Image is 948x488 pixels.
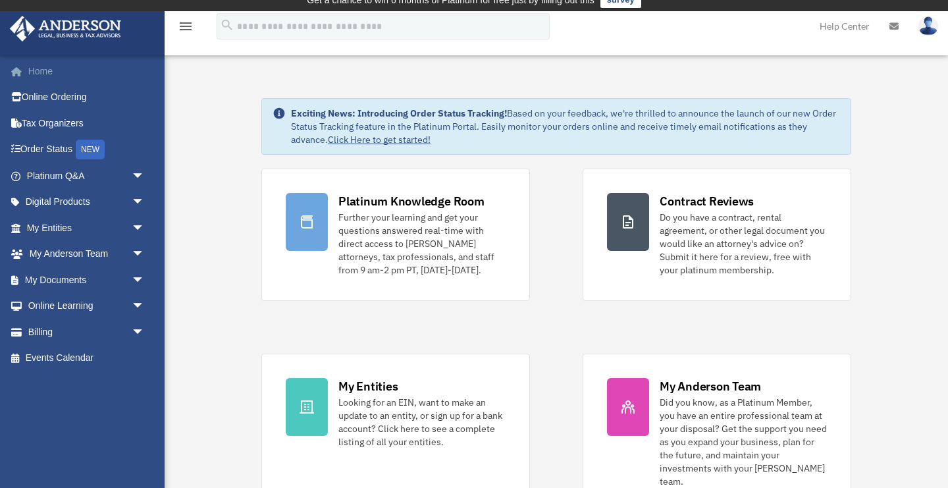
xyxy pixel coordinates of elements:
[291,107,507,119] strong: Exciting News: Introducing Order Status Tracking!
[132,215,158,242] span: arrow_drop_down
[9,319,165,345] a: Billingarrow_drop_down
[132,241,158,268] span: arrow_drop_down
[132,189,158,216] span: arrow_drop_down
[338,193,485,209] div: Platinum Knowledge Room
[660,396,827,488] div: Did you know, as a Platinum Member, you have an entire professional team at your disposal? Get th...
[338,396,506,448] div: Looking for an EIN, want to make an update to an entity, or sign up for a bank account? Click her...
[9,84,165,111] a: Online Ordering
[9,293,165,319] a: Online Learningarrow_drop_down
[9,189,165,215] a: Digital Productsarrow_drop_down
[132,163,158,190] span: arrow_drop_down
[132,267,158,294] span: arrow_drop_down
[338,378,398,394] div: My Entities
[9,58,165,84] a: Home
[9,241,165,267] a: My Anderson Teamarrow_drop_down
[660,193,754,209] div: Contract Reviews
[918,16,938,36] img: User Pic
[9,267,165,293] a: My Documentsarrow_drop_down
[132,293,158,320] span: arrow_drop_down
[9,215,165,241] a: My Entitiesarrow_drop_down
[6,16,125,41] img: Anderson Advisors Platinum Portal
[76,140,105,159] div: NEW
[9,163,165,189] a: Platinum Q&Aarrow_drop_down
[132,319,158,346] span: arrow_drop_down
[338,211,506,277] div: Further your learning and get your questions answered real-time with direct access to [PERSON_NAM...
[9,345,165,371] a: Events Calendar
[178,18,194,34] i: menu
[9,136,165,163] a: Order StatusNEW
[291,107,840,146] div: Based on your feedback, we're thrilled to announce the launch of our new Order Status Tracking fe...
[9,110,165,136] a: Tax Organizers
[583,169,851,301] a: Contract Reviews Do you have a contract, rental agreement, or other legal document you would like...
[178,23,194,34] a: menu
[261,169,530,301] a: Platinum Knowledge Room Further your learning and get your questions answered real-time with dire...
[660,211,827,277] div: Do you have a contract, rental agreement, or other legal document you would like an attorney's ad...
[220,18,234,32] i: search
[328,134,431,146] a: Click Here to get started!
[660,378,761,394] div: My Anderson Team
